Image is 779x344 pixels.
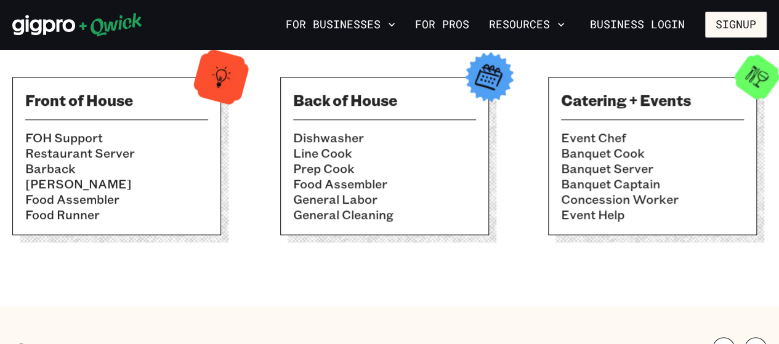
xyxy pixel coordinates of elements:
[281,14,400,35] button: For Businesses
[293,207,476,222] li: General Cleaning
[561,207,744,222] li: Event Help
[25,130,208,145] li: FOH Support
[25,176,208,191] li: [PERSON_NAME]
[25,191,208,207] li: Food Assembler
[484,14,570,35] button: Resources
[25,90,208,110] h3: Front of House
[293,176,476,191] li: Food Assembler
[25,161,208,176] li: Barback
[579,12,695,38] a: Business Login
[293,145,476,161] li: Line Cook
[561,191,744,207] li: Concession Worker
[561,161,744,176] li: Banquet Server
[25,207,208,222] li: Food Runner
[293,130,476,145] li: Dishwasher
[25,145,208,161] li: Restaurant Server
[561,176,744,191] li: Banquet Captain
[561,130,744,145] li: Event Chef
[561,90,744,110] h3: Catering + Events
[293,90,476,110] h3: Back of House
[705,12,767,38] button: Signup
[293,161,476,176] li: Prep Cook
[561,145,744,161] li: Banquet Cook
[410,14,474,35] a: For Pros
[293,191,476,207] li: General Labor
